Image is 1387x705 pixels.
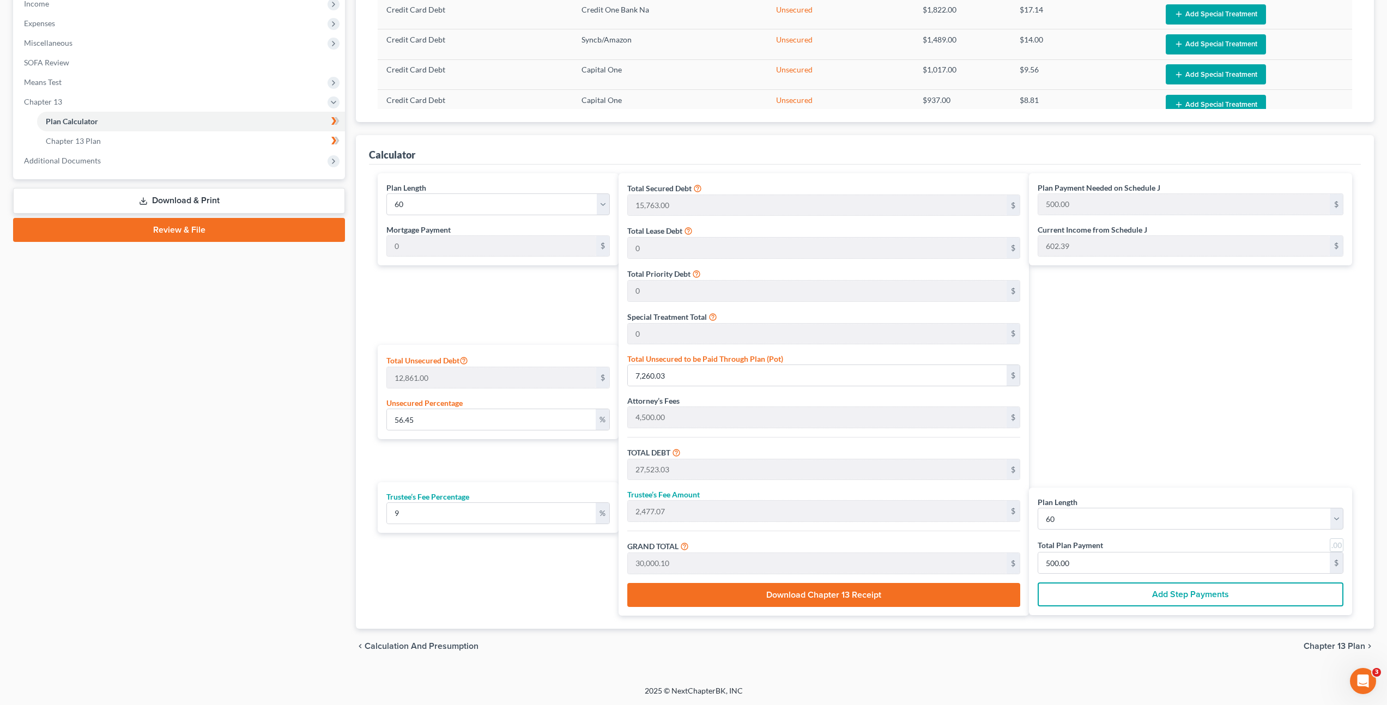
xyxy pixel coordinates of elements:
div: $ [1007,407,1020,428]
input: 0.00 [628,324,1007,344]
button: Chapter 13 Plan chevron_right [1304,642,1374,651]
label: TOTAL DEBT [627,447,670,458]
input: 0.00 [1038,236,1330,257]
span: Means Test [24,77,62,87]
input: 0.00 [387,503,596,524]
label: Plan Length [386,182,426,193]
div: $ [1007,459,1020,480]
a: Download & Print [13,188,345,214]
label: Trustee’s Fee Percentage [386,491,469,502]
div: $ [1007,195,1020,216]
div: $ [1330,194,1343,215]
div: $ [1330,552,1343,573]
td: Credit Card Debt [378,90,573,120]
div: % [596,409,609,430]
td: Credit Card Debt [378,29,573,59]
a: Round to nearest dollar [1330,538,1343,552]
iframe: Intercom live chat [1350,668,1376,694]
div: Calculator [369,148,415,161]
label: Total Secured Debt [627,183,692,194]
label: Total Plan Payment [1038,539,1103,551]
div: $ [1007,324,1020,344]
input: 0.00 [628,407,1007,428]
div: 2025 © NextChapterBK, INC [383,685,1004,705]
label: Plan Payment Needed on Schedule J [1038,182,1160,193]
input: 0.00 [628,281,1007,301]
i: chevron_right [1365,642,1374,651]
input: 0.00 [628,195,1007,216]
button: Add Special Treatment [1166,4,1266,25]
td: $9.56 [1011,59,1157,89]
div: $ [1007,501,1020,521]
span: 3 [1372,668,1381,677]
input: 0.00 [1038,552,1330,573]
button: Add Special Treatment [1166,95,1266,115]
span: Plan Calculator [46,117,98,126]
td: Unsecured [767,90,913,120]
span: Miscellaneous [24,38,72,47]
span: Chapter 13 Plan [46,136,101,145]
div: $ [1330,236,1343,257]
input: 0.00 [628,238,1007,258]
span: Calculation and Presumption [365,642,479,651]
input: 0.00 [1038,194,1330,215]
a: Review & File [13,218,345,242]
label: GRAND TOTAL [627,540,679,552]
button: Add Step Payments [1038,582,1343,606]
span: Expenses [24,19,55,28]
label: Total Unsecured to be Paid Through Plan (Pot) [627,353,783,364]
div: $ [596,236,609,257]
input: 0.00 [628,459,1007,480]
button: Add Special Treatment [1166,64,1266,84]
div: $ [1007,238,1020,258]
td: $1,017.00 [914,59,1012,89]
td: $14.00 [1011,29,1157,59]
label: Current Income from Schedule J [1038,224,1147,235]
button: Add Special Treatment [1166,34,1266,54]
span: Chapter 13 Plan [1304,642,1365,651]
button: chevron_left Calculation and Presumption [356,642,479,651]
td: Syncb/Amazon [573,29,768,59]
label: Special Treatment Total [627,311,707,323]
label: Attorney’s Fees [627,395,680,406]
td: Unsecured [767,59,913,89]
span: Chapter 13 [24,97,62,106]
span: Additional Documents [24,156,101,165]
label: Total Unsecured Debt [386,354,468,367]
td: Capital One [573,90,768,120]
td: Unsecured [767,29,913,59]
input: 0.00 [628,501,1007,521]
input: 0.00 [387,367,596,388]
span: SOFA Review [24,58,69,67]
td: Credit Card Debt [378,59,573,89]
td: $1,489.00 [914,29,1012,59]
div: $ [596,367,609,388]
label: Total Priority Debt [627,268,691,279]
label: Mortgage Payment [386,224,451,235]
div: $ [1007,553,1020,574]
td: $8.81 [1011,90,1157,120]
input: 0.00 [387,236,596,257]
label: Unsecured Percentage [386,397,463,409]
a: Chapter 13 Plan [37,131,345,151]
input: 0.00 [628,365,1007,386]
div: % [596,503,609,524]
label: Trustee’s Fee Amount [627,489,700,500]
button: Download Chapter 13 Receipt [627,583,1020,607]
div: $ [1007,281,1020,301]
input: 0.00 [628,553,1007,574]
a: SOFA Review [15,53,345,72]
label: Total Lease Debt [627,225,682,236]
td: Capital One [573,59,768,89]
a: Plan Calculator [37,112,345,131]
i: chevron_left [356,642,365,651]
div: $ [1007,365,1020,386]
label: Plan Length [1038,496,1077,508]
td: $937.00 [914,90,1012,120]
input: 0.00 [387,409,596,430]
